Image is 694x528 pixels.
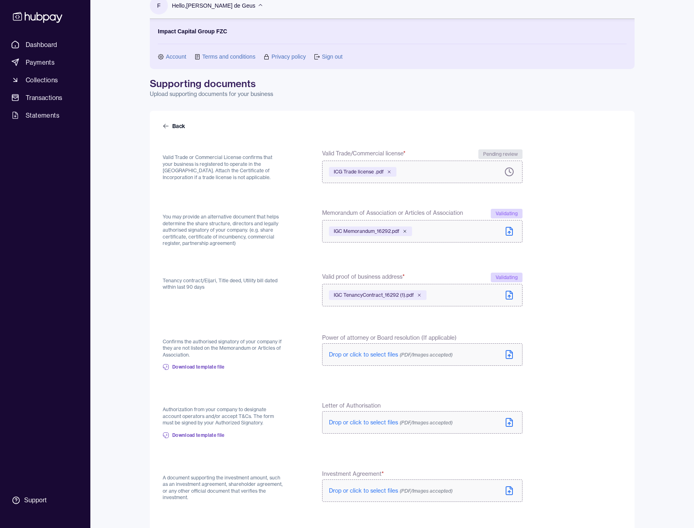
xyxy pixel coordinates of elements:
[163,122,187,130] a: Back
[491,273,523,282] div: Validating
[322,149,406,159] span: Valid Trade/Commercial license
[163,406,284,426] p: Authorization from your company to designate account operators and/or accept T&Cs. The form must ...
[322,52,342,61] a: Sign out
[163,426,225,444] a: Download template file
[26,93,63,102] span: Transactions
[400,420,453,426] span: (PDF/Images accepted)
[163,277,284,291] p: Tenancy contract/Eijari, Title deed, Utility bill dated within last 90 days
[8,492,82,509] a: Support
[329,419,453,426] span: Drop or click to select files
[26,110,59,120] span: Statements
[150,77,635,90] h1: Supporting documents
[24,496,47,505] div: Support
[8,90,82,105] a: Transactions
[163,358,225,376] a: Download template file
[491,209,523,218] div: Validating
[163,214,284,247] p: You may provide an alternative document that helps determine the share structure, directors and l...
[8,108,82,122] a: Statements
[157,1,161,10] p: F
[478,149,523,159] div: Pending review
[172,1,255,10] p: Hello, [PERSON_NAME] de Geus
[172,364,225,370] span: Download template file
[329,487,453,494] span: Drop or click to select files
[400,352,453,358] span: (PDF/Images accepted)
[400,488,453,494] span: (PDF/Images accepted)
[271,52,306,61] a: Privacy policy
[334,228,399,234] span: IGC Memorandum_16292.pdf
[26,75,58,85] span: Collections
[163,475,284,501] p: A document supporting the investment amount, such as an investment agreement, shareholder agreeme...
[8,37,82,52] a: Dashboard
[26,57,55,67] span: Payments
[334,292,414,298] span: IGC TenancyContract_16292 (1).pdf
[334,169,384,175] span: ICG Trade license .pdf
[163,338,284,359] p: Confirms the authorised signatory of your company if they are not listed on the Memorandum or Art...
[329,351,453,358] span: Drop or click to select files
[8,55,82,69] a: Payments
[202,52,255,61] a: Terms and conditions
[150,90,635,98] p: Upload supporting documents for your business
[163,154,284,181] p: Valid Trade or Commercial License confirms that your business is registered to operate in the [GE...
[322,334,457,342] span: Power of attorney or Board resolution (If applicable)
[322,273,405,282] span: Valid proof of business address
[166,52,186,61] a: Account
[8,73,82,87] a: Collections
[322,209,463,218] span: Memorandum of Association or Articles of Association
[172,432,225,438] span: Download template file
[322,402,381,410] span: Letter of Authorisation
[322,470,384,478] span: Investment Agreement
[158,27,227,36] p: Impact Capital Group FZC
[26,40,57,49] span: Dashboard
